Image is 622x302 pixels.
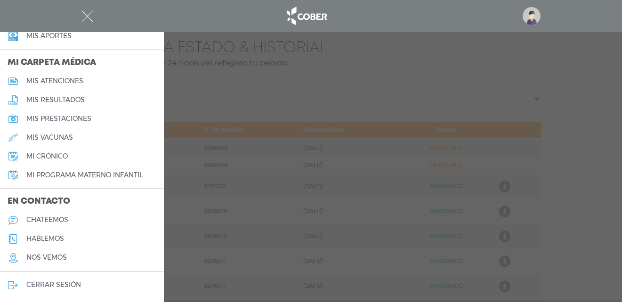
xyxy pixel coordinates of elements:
[81,10,93,22] img: Cober_menu-close-white.svg
[26,171,143,179] h5: mi programa materno infantil
[26,96,85,104] h5: mis resultados
[26,281,81,289] h5: cerrar sesión
[26,254,67,262] h5: nos vemos
[282,5,331,27] img: logo_cober_home-white.png
[26,216,68,224] h5: chateemos
[26,115,91,123] h5: mis prestaciones
[26,235,64,243] h5: hablemos
[26,134,73,142] h5: mis vacunas
[26,152,68,160] h5: mi crónico
[26,77,83,85] h5: mis atenciones
[523,7,541,25] img: profile-placeholder.svg
[26,32,72,40] h5: Mis aportes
